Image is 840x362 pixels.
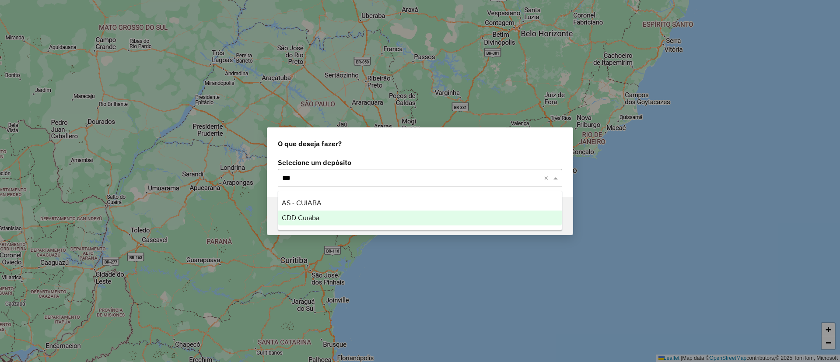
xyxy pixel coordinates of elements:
span: AS - CUIABA [282,199,322,207]
label: Selecione um depósito [278,157,562,168]
span: CDD Cuiaba [282,214,319,221]
span: Clear all [544,172,551,183]
ng-dropdown-panel: Options list [278,191,562,231]
span: O que deseja fazer? [278,138,342,149]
